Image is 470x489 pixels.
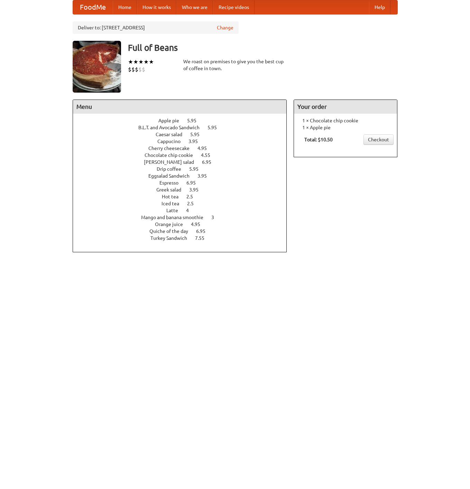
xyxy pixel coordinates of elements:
[144,159,201,165] span: [PERSON_NAME] salad
[141,215,227,220] a: Mango and banana smoothie 3
[157,139,187,144] span: Cappucino
[190,132,206,137] span: 5.95
[157,166,211,172] a: Drip coffee 5.95
[304,137,333,142] b: Total: $10.50
[73,0,113,14] a: FoodMe
[157,166,188,172] span: Drip coffee
[113,0,137,14] a: Home
[148,145,196,151] span: Cherry cheesecake
[162,201,206,206] a: Iced tea 2.5
[73,100,287,114] h4: Menu
[128,41,398,55] h3: Full of Beans
[138,125,206,130] span: B.L.T. and Avocado Sandwich
[137,0,176,14] a: How it works
[145,152,200,158] span: Chocolate chip cookie
[213,0,255,14] a: Recipe videos
[148,173,220,179] a: Eggsalad Sandwich 3.95
[189,187,205,192] span: 3.95
[144,58,149,66] li: ★
[148,173,196,179] span: Eggsalad Sandwich
[157,139,211,144] a: Cappucino 3.95
[156,132,212,137] a: Caesar salad 5.95
[189,166,205,172] span: 5.95
[195,235,211,241] span: 7.55
[158,118,186,123] span: Apple pie
[186,180,203,186] span: 6.95
[297,124,394,131] li: 1 × Apple pie
[197,145,214,151] span: 4.95
[159,180,185,186] span: Espresso
[176,0,213,14] a: Who we are
[369,0,390,14] a: Help
[149,228,218,234] a: Quiche of the day 6.95
[135,66,138,73] li: $
[202,159,218,165] span: 6.95
[150,235,217,241] a: Turkey Sandwich 7.55
[73,41,121,93] img: angular.jpg
[186,208,196,213] span: 4
[156,187,211,192] a: Greek salad 3.95
[155,222,190,227] span: Orange juice
[133,58,138,66] li: ★
[144,159,224,165] a: [PERSON_NAME] salad 6.95
[156,187,188,192] span: Greek salad
[149,228,195,234] span: Quiche of the day
[156,132,189,137] span: Caesar salad
[294,100,397,114] h4: Your order
[188,139,205,144] span: 3.95
[187,201,201,206] span: 2.5
[191,222,207,227] span: 4.95
[148,145,220,151] a: Cherry cheesecake 4.95
[211,215,221,220] span: 3
[128,58,133,66] li: ★
[162,194,206,199] a: Hot tea 2.5
[138,125,230,130] a: B.L.T. and Avocado Sandwich 5.95
[141,215,210,220] span: Mango and banana smoothie
[187,118,203,123] span: 5.95
[155,222,213,227] a: Orange juice 4.95
[162,201,186,206] span: Iced tea
[138,58,144,66] li: ★
[297,117,394,124] li: 1 × Chocolate chip cookie
[197,173,214,179] span: 3.95
[183,58,287,72] div: We roast on premises to give you the best cup of coffee in town.
[159,180,209,186] a: Espresso 6.95
[138,66,142,73] li: $
[208,125,224,130] span: 5.95
[162,194,185,199] span: Hot tea
[166,208,185,213] span: Latte
[150,235,194,241] span: Turkey Sandwich
[158,118,209,123] a: Apple pie 5.95
[186,194,200,199] span: 2.5
[217,24,233,31] a: Change
[196,228,212,234] span: 6.95
[166,208,202,213] a: Latte 4
[149,58,154,66] li: ★
[73,21,239,34] div: Deliver to: [STREET_ADDRESS]
[363,134,394,145] a: Checkout
[145,152,223,158] a: Chocolate chip cookie 4.55
[128,66,131,73] li: $
[201,152,217,158] span: 4.55
[142,66,145,73] li: $
[131,66,135,73] li: $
